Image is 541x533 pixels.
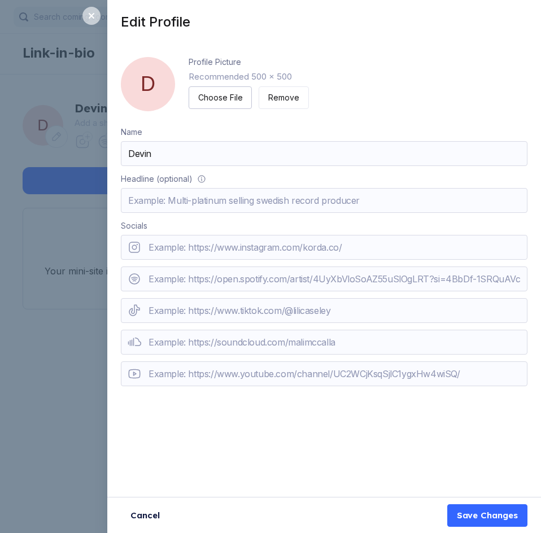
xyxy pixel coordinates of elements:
div: Socials [121,221,147,230]
input: Example: https://www.tiktok.com/@lilicaseley [121,298,527,323]
div: Profile Picture [189,57,241,67]
input: Example: https://soundcloud.com/malimccalla [121,330,527,355]
div: Devin [121,57,175,111]
div: Choose File [198,92,242,103]
div: Headline (optional) [121,174,193,184]
input: Example: Max Martin [121,141,527,166]
div: Cancel [130,510,160,521]
div: Name [121,127,142,137]
button: Cancel [121,504,169,527]
div: Recommended 500 x 500 [189,71,309,82]
button: Choose File [189,86,252,109]
input: Example: https://open.spotify.com/artist/4UyXbVloSoAZ55uSlOgLRT?si=4BbDf-1SRQuAVcYIBlS7Jw [121,266,527,291]
input: Example: https://www.instagram.com/korda.co/ [121,235,527,260]
button: Save Changes [447,504,527,527]
input: Example: Multi-platinum selling swedish record producer [121,188,527,213]
input: Example: https://www.youtube.com/channel/UC2WCjKsqSjlC1ygxHw4wiSQ/ [121,361,527,386]
div: Edit Profile [121,14,541,30]
span: D [121,57,175,111]
div: Save Changes [457,510,518,521]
